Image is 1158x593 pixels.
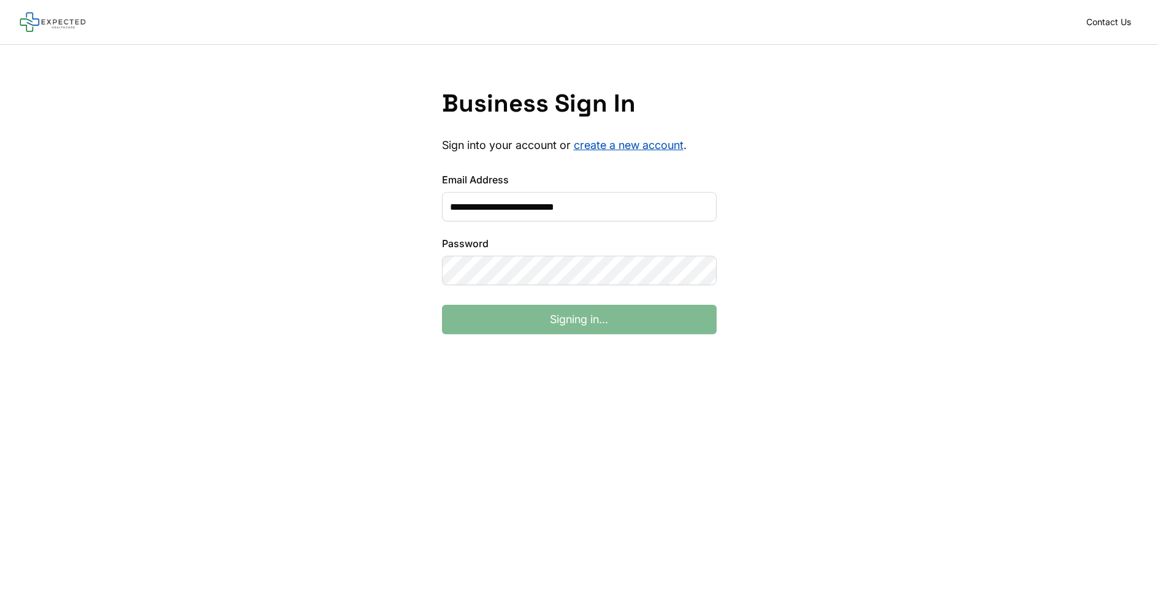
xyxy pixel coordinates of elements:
[1079,13,1138,31] a: Contact Us
[442,89,717,118] h1: Business Sign In
[574,139,684,151] a: create a new account
[442,172,717,187] label: Email Address
[442,138,717,153] p: Sign into your account or .
[442,236,717,251] label: Password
